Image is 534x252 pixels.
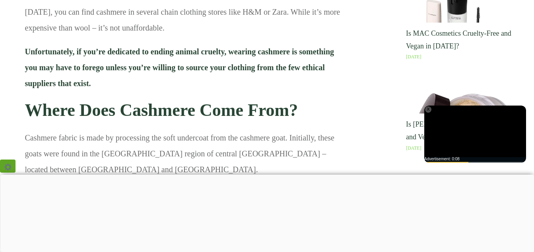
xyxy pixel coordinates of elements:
strong: Where Does Cashmere Come From? [25,100,298,120]
a: [DATE] [406,54,421,60]
p: [DATE], you can find cashmere in several chain clothing stores like H&M or Zara. While it’s more ... [25,4,342,44]
a: [DATE] [406,145,421,151]
p: Cashmere fabric is made by processing the soft undercoat from the cashmere goat. Initially, these... [25,130,342,185]
strong: Unfortunately, if you’re dedicated to ending animal cruelty, wearing cashmere is something you ma... [25,47,334,88]
a: Is [PERSON_NAME] Cruelty-Free and Vegan in [DATE]? [406,120,508,141]
iframe: Advertisement [424,106,526,163]
div: X [425,106,431,113]
div: Video Player [424,106,526,163]
img: ⚙ [4,164,12,171]
div: Advertisement: 0:08 [424,157,526,161]
a: Is MAC Cosmetics Cruelty-Free and Vegan in [DATE]? [406,29,511,50]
